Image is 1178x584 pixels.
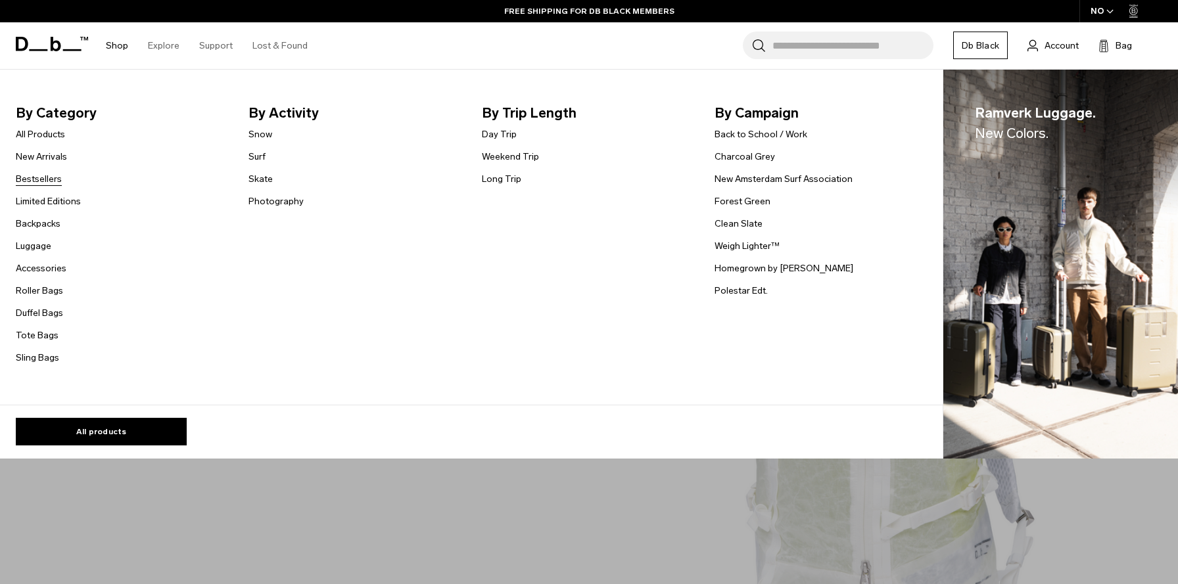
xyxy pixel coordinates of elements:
a: New Amsterdam Surf Association [715,172,853,186]
span: By Campaign [715,102,926,124]
span: Account [1045,39,1079,53]
a: Ramverk Luggage.New Colors. Db [943,70,1178,459]
a: Sling Bags [16,351,59,365]
a: Forest Green [715,194,770,208]
a: Roller Bags [16,284,63,298]
img: Db [943,70,1178,459]
span: By Category [16,102,227,124]
a: Homegrown by [PERSON_NAME] [715,261,853,275]
a: All products [16,418,187,445]
span: By Activity [248,102,460,124]
a: Duffel Bags [16,306,63,320]
a: Snow [248,127,272,141]
a: Bestsellers [16,172,62,186]
button: Bag [1098,37,1132,53]
a: Luggage [16,239,51,253]
a: Accessories [16,261,66,275]
a: Photography [248,194,304,208]
a: All Products [16,127,65,141]
span: Bag [1116,39,1132,53]
a: Weigh Lighter™ [715,239,780,253]
a: Polestar Edt. [715,284,768,298]
a: Tote Bags [16,328,59,342]
a: Lost & Found [252,22,308,69]
nav: Main Navigation [96,22,318,69]
a: Shop [106,22,128,69]
a: Skate [248,172,273,186]
a: Long Trip [482,172,521,186]
a: FREE SHIPPING FOR DB BLACK MEMBERS [504,5,674,17]
a: New Arrivals [16,150,67,164]
a: Clean Slate [715,217,763,231]
a: Backpacks [16,217,60,231]
a: Limited Editions [16,194,81,208]
a: Explore [148,22,179,69]
a: Back to School / Work [715,127,807,141]
a: Surf [248,150,266,164]
a: Db Black [953,32,1008,59]
span: New Colors. [975,125,1048,141]
a: Support [199,22,233,69]
a: Charcoal Grey [715,150,775,164]
a: Account [1027,37,1079,53]
span: Ramverk Luggage. [975,102,1096,144]
a: Weekend Trip [482,150,539,164]
a: Day Trip [482,127,517,141]
span: By Trip Length [482,102,694,124]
